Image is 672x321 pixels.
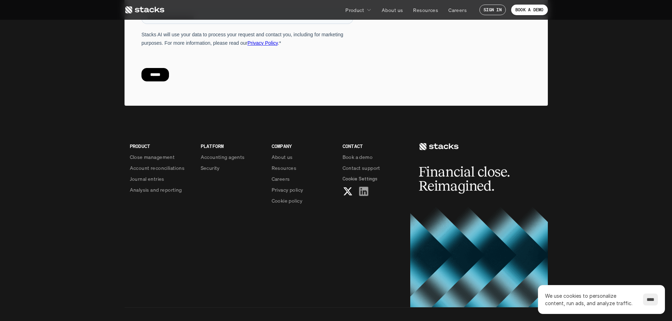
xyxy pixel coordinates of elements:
[343,142,405,150] p: CONTACT
[272,197,334,204] a: Cookie policy
[272,175,334,183] a: Careers
[272,175,290,183] p: Careers
[479,5,506,15] a: SIGN IN
[377,4,407,16] a: About us
[130,175,164,183] p: Journal entries
[511,5,548,15] a: BOOK A DEMO
[272,197,302,204] p: Cookie policy
[201,153,245,161] p: Accounting agents
[448,6,467,14] p: Careers
[345,6,364,14] p: Product
[130,164,192,172] a: Account reconciliations
[343,153,405,161] a: Book a demo
[201,164,220,172] p: Security
[272,142,334,150] p: COMPANY
[484,7,502,12] p: SIGN IN
[515,7,544,12] p: BOOK A DEMO
[201,153,263,161] a: Accounting agents
[343,175,377,183] button: Cookie Trigger
[272,186,334,193] a: Privacy policy
[343,153,373,161] p: Book a demo
[141,8,353,86] iframe: Form 3
[130,153,175,161] p: Close management
[130,142,192,150] p: PRODUCT
[130,164,185,172] p: Account reconciliations
[382,6,403,14] p: About us
[444,4,471,16] a: Careers
[130,186,182,193] p: Analysis and reporting
[409,4,442,16] a: Resources
[343,175,377,183] span: Cookie Settings
[130,153,192,161] a: Close management
[272,164,334,172] a: Resources
[130,186,192,193] a: Analysis and reporting
[413,6,438,14] p: Resources
[343,164,380,172] p: Contact support
[201,142,263,150] p: PLATFORM
[201,164,263,172] a: Security
[272,153,293,161] p: About us
[272,164,297,172] p: Resources
[130,175,192,183] a: Journal entries
[545,292,636,307] p: We use cookies to personalize content, run ads, and analyze traffic.
[419,165,525,193] h2: Financial close. Reimagined.
[272,186,303,193] p: Privacy policy
[343,164,405,172] a: Contact support
[272,153,334,161] a: About us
